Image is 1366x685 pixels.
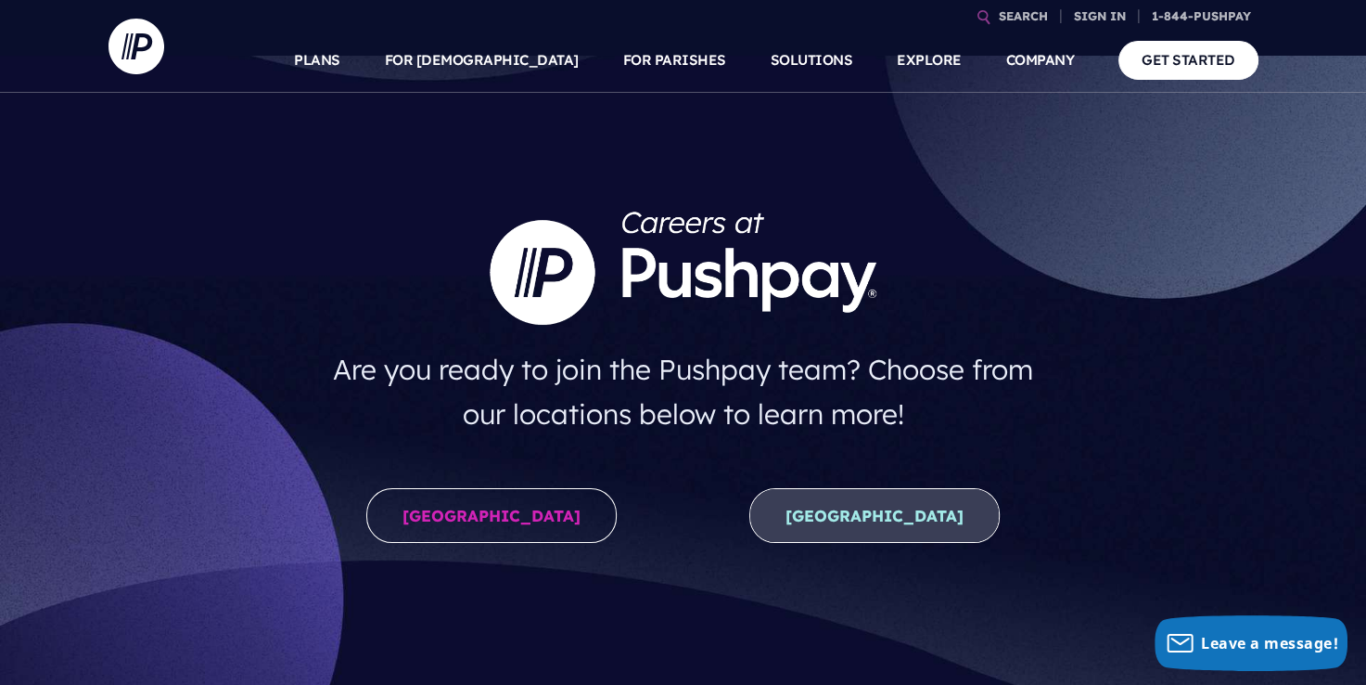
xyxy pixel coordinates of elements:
[366,488,617,543] a: [GEOGRAPHIC_DATA]
[897,28,962,93] a: EXPLORE
[623,28,726,93] a: FOR PARISHES
[314,340,1052,444] h4: Are you ready to join the Pushpay team? Choose from our locations below to learn more!
[1118,41,1258,79] a: GET STARTED
[749,488,1000,543] a: [GEOGRAPHIC_DATA]
[1006,28,1075,93] a: COMPANY
[385,28,579,93] a: FOR [DEMOGRAPHIC_DATA]
[771,28,853,93] a: SOLUTIONS
[1201,633,1338,653] span: Leave a message!
[1155,615,1347,671] button: Leave a message!
[294,28,340,93] a: PLANS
